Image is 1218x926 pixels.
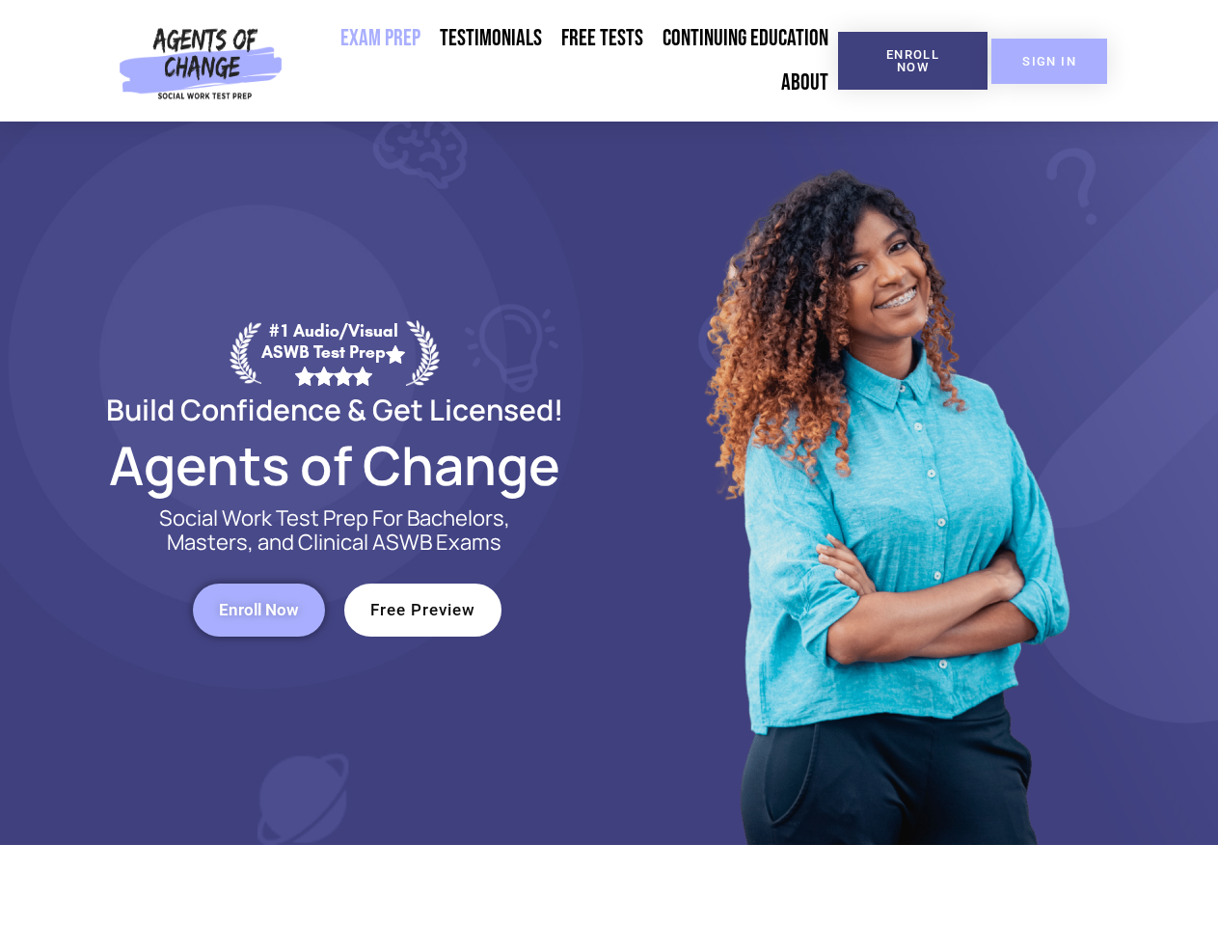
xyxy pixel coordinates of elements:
[869,48,957,73] span: Enroll Now
[219,602,299,618] span: Enroll Now
[1022,55,1076,68] span: SIGN IN
[370,602,475,618] span: Free Preview
[331,16,430,61] a: Exam Prep
[290,16,838,105] nav: Menu
[430,16,552,61] a: Testimonials
[193,584,325,637] a: Enroll Now
[691,122,1077,845] img: Website Image 1 (1)
[653,16,838,61] a: Continuing Education
[991,39,1107,84] a: SIGN IN
[552,16,653,61] a: Free Tests
[838,32,988,90] a: Enroll Now
[344,584,501,637] a: Free Preview
[261,320,406,385] div: #1 Audio/Visual ASWB Test Prep
[137,506,532,555] p: Social Work Test Prep For Bachelors, Masters, and Clinical ASWB Exams
[60,395,609,423] h2: Build Confidence & Get Licensed!
[771,61,838,105] a: About
[60,443,609,487] h2: Agents of Change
